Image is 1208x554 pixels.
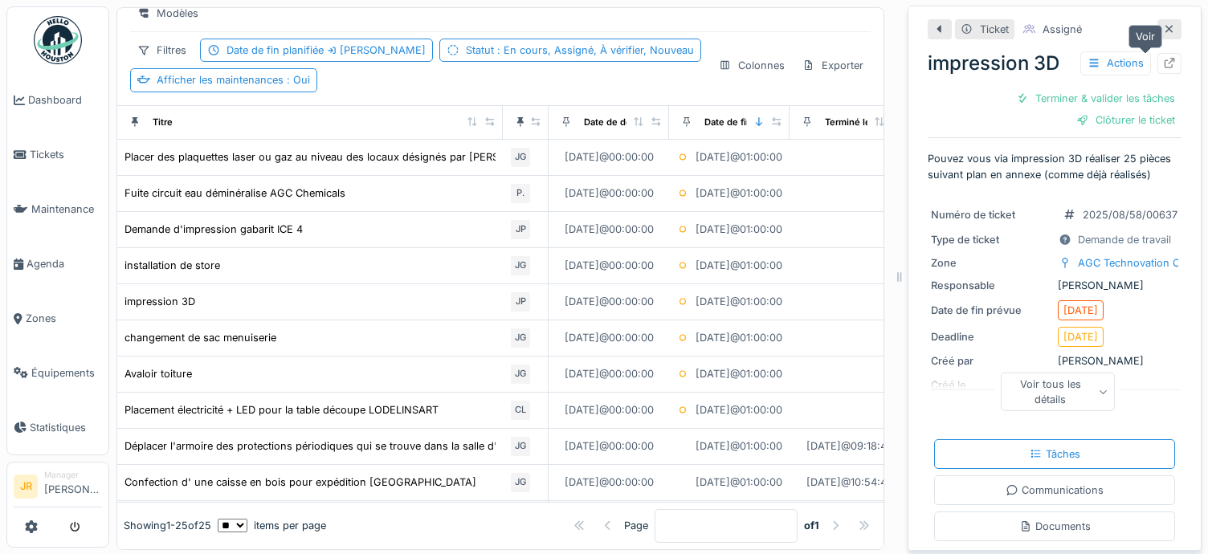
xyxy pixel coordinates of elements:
[931,232,1051,247] div: Type de ticket
[14,469,102,507] a: JR Manager[PERSON_NAME]
[153,116,173,129] div: Titre
[124,475,476,490] div: Confection d' une caisse en bois pour expédition [GEOGRAPHIC_DATA]
[34,16,82,64] img: Badge_color-CXgf-gQk.svg
[624,519,648,534] div: Page
[1070,109,1181,131] div: Clôturer le ticket
[565,330,654,345] div: [DATE] @ 00:00:00
[509,471,532,494] div: JG
[124,185,345,201] div: Fuite circuit eau déminéralise AGC Chemicals
[931,303,1051,318] div: Date de fin prévue
[565,438,654,454] div: [DATE] @ 00:00:00
[124,519,211,534] div: Showing 1 - 25 of 25
[509,327,532,349] div: JG
[284,74,310,86] span: : Oui
[712,54,792,77] div: Colonnes
[27,256,102,271] span: Agenda
[928,151,1181,181] p: Pouvez vous via impression 3D réaliser 25 pièces suivant plan en annexe (comme déjà réalisés)
[1080,51,1151,75] div: Actions
[509,182,532,205] div: P.
[157,72,310,88] div: Afficher les maintenances
[931,278,1178,293] div: [PERSON_NAME]
[7,73,108,128] a: Dashboard
[124,258,220,273] div: installation de store
[565,222,654,237] div: [DATE] @ 00:00:00
[124,402,439,418] div: Placement électricité + LED pour la table découpe LODELINSART
[124,222,303,237] div: Demande d'impression gabarit ICE 4
[696,185,782,201] div: [DATE] @ 01:00:00
[806,475,893,490] div: [DATE] @ 10:54:43
[1030,446,1080,462] div: Tâches
[931,207,1051,222] div: Numéro de ticket
[1006,483,1104,498] div: Communications
[696,438,782,454] div: [DATE] @ 01:00:00
[226,43,426,58] div: Date de fin planifiée
[565,402,654,418] div: [DATE] @ 00:00:00
[494,44,694,56] span: : En cours, Assigné, À vérifier, Nouveau
[7,128,108,182] a: Tickets
[124,330,276,345] div: changement de sac menuiserie
[130,2,206,25] div: Modèles
[696,222,782,237] div: [DATE] @ 01:00:00
[30,420,102,435] span: Statistiques
[696,402,782,418] div: [DATE] @ 01:00:00
[565,258,654,273] div: [DATE] @ 00:00:00
[7,291,108,346] a: Zones
[509,399,532,422] div: CL
[565,149,654,165] div: [DATE] @ 00:00:00
[7,237,108,291] a: Agenda
[26,311,102,326] span: Zones
[509,146,532,169] div: JG
[696,366,782,381] div: [DATE] @ 01:00:00
[565,366,654,381] div: [DATE] @ 00:00:00
[509,291,532,313] div: JP
[7,400,108,454] a: Statistiques
[928,49,1181,78] div: impression 3D
[1010,88,1181,109] div: Terminer & valider les tâches
[565,294,654,309] div: [DATE] @ 00:00:00
[565,185,654,201] div: [DATE] @ 00:00:00
[931,329,1051,344] div: Deadline
[466,43,694,58] div: Statut
[124,366,192,381] div: Avaloir toiture
[7,345,108,400] a: Équipements
[124,294,195,309] div: impression 3D
[124,149,588,165] div: Placer des plaquettes laser ou gaz au niveau des locaux désignés par [PERSON_NAME] ou JN
[7,182,108,237] a: Maintenance
[1019,519,1091,534] div: Documents
[31,202,102,217] span: Maintenance
[696,330,782,345] div: [DATE] @ 01:00:00
[30,147,102,162] span: Tickets
[1083,207,1177,222] div: 2025/08/58/00637
[1128,25,1162,48] div: Voir
[44,469,102,503] li: [PERSON_NAME]
[1078,232,1171,247] div: Demande de travail
[1063,329,1098,344] div: [DATE]
[14,475,38,499] li: JR
[1043,22,1082,37] div: Assigné
[931,278,1051,293] div: Responsable
[509,218,532,241] div: JP
[218,519,326,534] div: items per page
[324,44,426,56] span: [PERSON_NAME]
[931,353,1178,369] div: [PERSON_NAME]
[696,258,782,273] div: [DATE] @ 01:00:00
[509,255,532,277] div: JG
[804,519,819,534] strong: of 1
[509,363,532,385] div: JG
[584,116,686,129] div: Date de début planifiée
[931,353,1051,369] div: Créé par
[795,54,871,77] div: Exporter
[806,438,893,454] div: [DATE] @ 09:18:42
[130,39,194,62] div: Filtres
[31,365,102,381] span: Équipements
[1001,372,1115,410] div: Voir tous les détails
[1063,303,1098,318] div: [DATE]
[704,116,792,129] div: Date de fin planifiée
[696,149,782,165] div: [DATE] @ 01:00:00
[124,438,730,454] div: Déplacer l'armoire des protections périodiques qui se trouve dans la salle d'attente de l'infirme...
[825,116,871,129] div: Terminé le
[28,92,102,108] span: Dashboard
[980,22,1009,37] div: Ticket
[565,475,654,490] div: [DATE] @ 00:00:00
[509,435,532,458] div: JG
